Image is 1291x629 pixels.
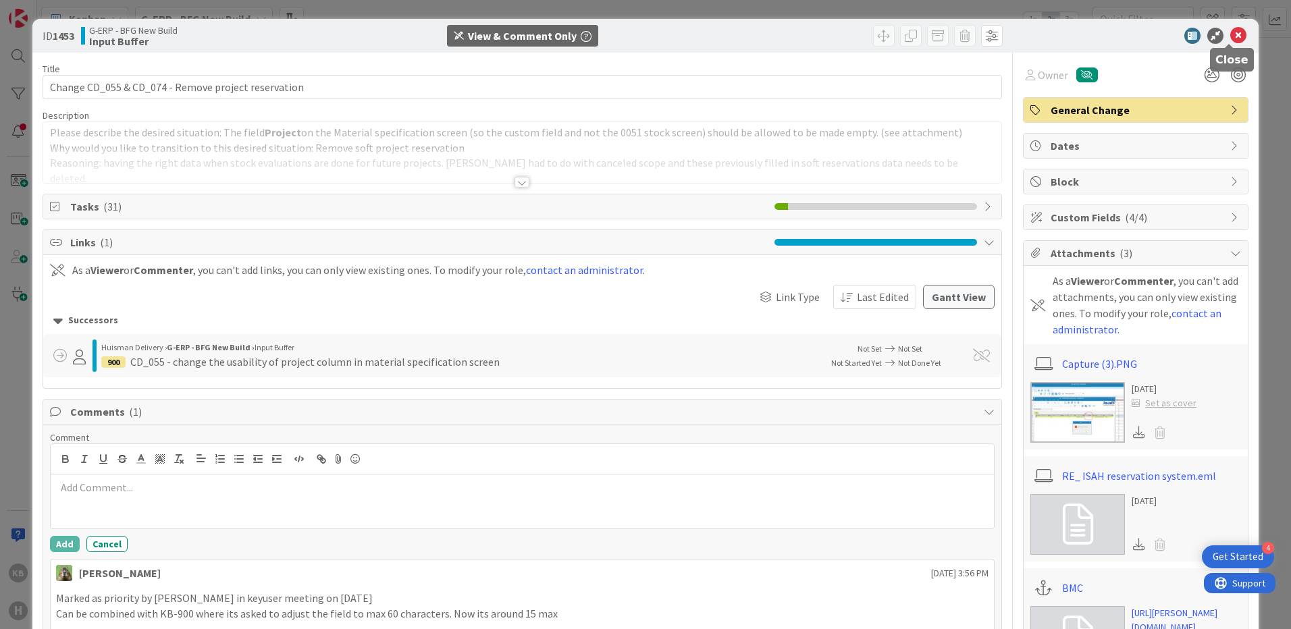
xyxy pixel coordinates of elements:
span: Tasks [70,198,768,215]
div: 4 [1262,542,1274,554]
span: General Change [1051,102,1223,118]
span: ( 1 ) [129,405,142,418]
span: Not Set [858,344,882,354]
div: Download [1132,536,1147,553]
div: [DATE] [1132,494,1171,508]
button: Gantt View [923,285,995,309]
a: Capture (3).PNG [1062,356,1137,372]
span: Last Edited [857,289,909,305]
span: Links [70,234,768,250]
div: CD_055 - change the usability of project column in material specification screen [130,354,500,370]
span: ( 4/4 ) [1125,211,1147,224]
b: G-ERP - BFG New Build › [167,342,255,352]
span: Comment [50,431,89,443]
div: As a or , you can't add links, you can only view existing ones. To modify your role, . [72,262,645,278]
span: G-ERP - BFG New Build [89,25,178,36]
span: Input Buffer [255,342,294,352]
strong: Project [265,126,301,139]
span: ( 31 ) [103,200,122,213]
b: Input Buffer [89,36,178,47]
span: Huisman Delivery › [101,342,167,352]
span: Not Started Yet [831,358,882,368]
span: Block [1051,173,1223,190]
img: TT [56,565,72,581]
span: [DATE] 3:56 PM [931,566,989,580]
a: BMC [1062,580,1083,596]
span: Dates [1051,138,1223,154]
span: Not Set [898,344,922,354]
span: Support [28,2,61,18]
span: Description [43,109,89,121]
div: Set as cover [1132,396,1196,410]
p: Can be combined with KB-900 where its asked to adjust the field to max 60 characters. Now its aro... [56,606,989,622]
span: Custom Fields [1051,209,1223,225]
p: Please describe the desired situation: The field on the Material specification screen (so the cus... [50,125,995,140]
div: Open Get Started checklist, remaining modules: 4 [1202,545,1274,568]
span: Not Done Yet [898,358,941,368]
b: Commenter [1114,274,1174,288]
div: [PERSON_NAME] [79,565,161,581]
b: Viewer [90,263,124,277]
div: Successors [53,313,991,328]
span: ID [43,28,74,44]
h5: Close [1215,53,1248,66]
label: Title [43,63,60,75]
button: Cancel [86,536,128,552]
span: ( 1 ) [100,236,113,249]
span: Attachments [1051,245,1223,261]
button: Last Edited [833,285,916,309]
a: contact an administrator [526,263,643,277]
div: 900 [101,356,126,368]
span: ( 3 ) [1119,246,1132,260]
b: Viewer [1071,274,1104,288]
p: Why would you like to transition to this desired situation: Remove soft project reservation [50,140,995,156]
a: RE_ ISAH reservation system.eml [1062,468,1216,484]
span: Link Type [776,289,820,305]
b: 1453 [53,29,74,43]
b: Commenter [134,263,193,277]
div: [DATE] [1132,382,1196,396]
div: As a or , you can't add attachments, you can only view existing ones. To modify your role, . [1053,273,1241,337]
input: type card name here... [43,75,1002,99]
div: Get Started [1213,550,1263,564]
div: View & Comment Only [468,28,577,44]
button: Add [50,536,80,552]
span: Owner [1038,67,1068,83]
p: Marked as priority by [PERSON_NAME] in keyuser meeting on [DATE] [56,591,989,606]
div: Download [1132,424,1147,441]
span: Comments [70,404,977,420]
